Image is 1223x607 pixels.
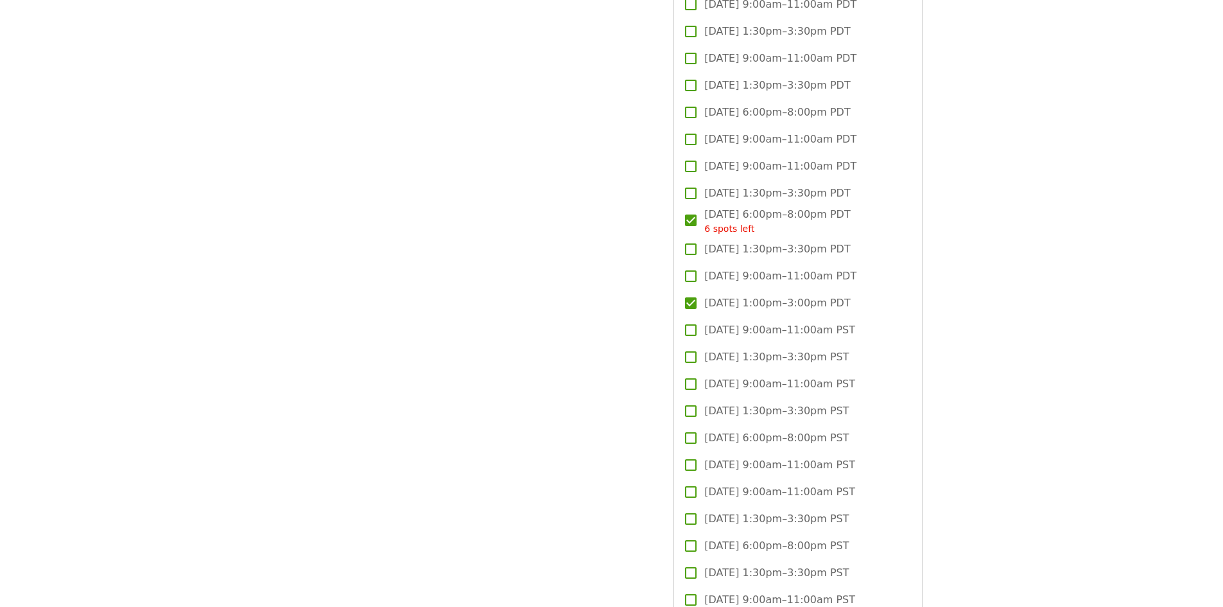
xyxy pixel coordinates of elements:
[704,457,855,473] span: [DATE] 9:00am–11:00am PST
[704,105,850,120] span: [DATE] 6:00pm–8:00pm PDT
[704,242,850,257] span: [DATE] 1:30pm–3:30pm PDT
[704,538,849,554] span: [DATE] 6:00pm–8:00pm PST
[704,132,856,147] span: [DATE] 9:00am–11:00am PDT
[704,24,850,39] span: [DATE] 1:30pm–3:30pm PDT
[704,376,855,392] span: [DATE] 9:00am–11:00am PST
[704,430,849,446] span: [DATE] 6:00pm–8:00pm PST
[704,403,849,419] span: [DATE] 1:30pm–3:30pm PST
[704,224,754,234] span: 6 spots left
[704,322,855,338] span: [DATE] 9:00am–11:00am PST
[704,159,856,174] span: [DATE] 9:00am–11:00am PDT
[704,511,849,527] span: [DATE] 1:30pm–3:30pm PST
[704,51,856,66] span: [DATE] 9:00am–11:00am PDT
[704,484,855,500] span: [DATE] 9:00am–11:00am PST
[704,207,850,236] span: [DATE] 6:00pm–8:00pm PDT
[704,78,850,93] span: [DATE] 1:30pm–3:30pm PDT
[704,186,850,201] span: [DATE] 1:30pm–3:30pm PDT
[704,295,850,311] span: [DATE] 1:00pm–3:00pm PDT
[704,349,849,365] span: [DATE] 1:30pm–3:30pm PST
[704,565,849,581] span: [DATE] 1:30pm–3:30pm PST
[704,268,856,284] span: [DATE] 9:00am–11:00am PDT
